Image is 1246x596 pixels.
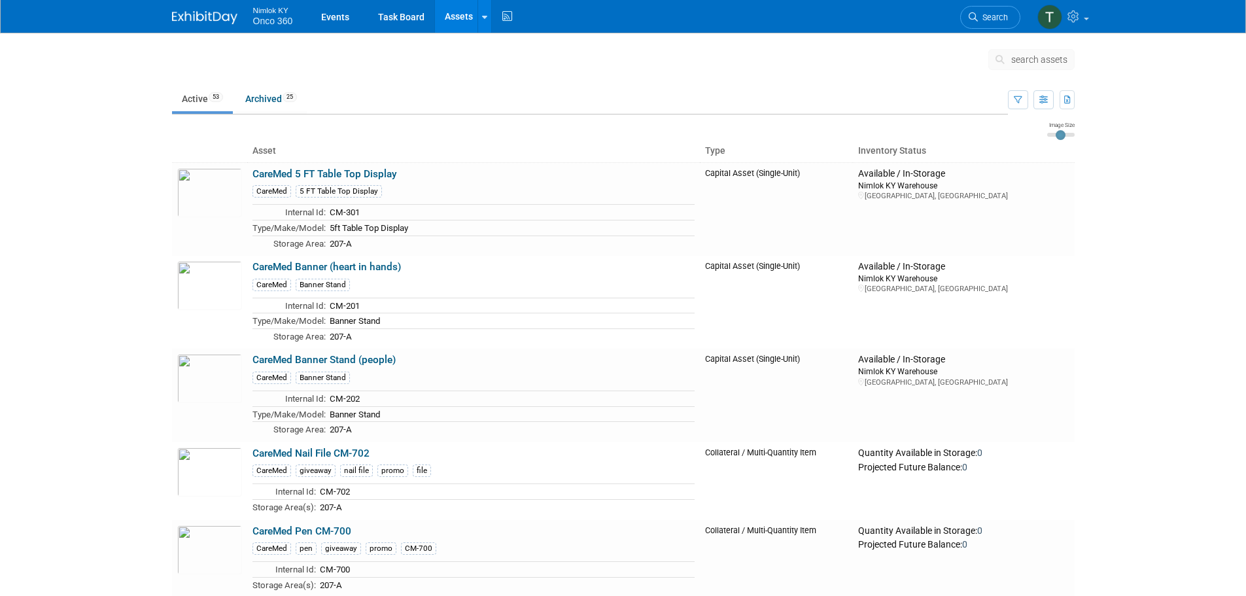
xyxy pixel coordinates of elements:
[252,465,291,477] div: CareMed
[700,140,854,162] th: Type
[1037,5,1062,29] img: Tim Bugaile
[252,372,291,384] div: CareMed
[858,180,1069,191] div: Nimlok KY Warehouse
[296,279,350,291] div: Banner Stand
[962,539,967,550] span: 0
[977,525,982,536] span: 0
[326,313,695,329] td: Banner Stand
[252,502,316,512] span: Storage Area(s):
[321,542,361,555] div: giveaway
[1011,54,1067,65] span: search assets
[858,366,1069,377] div: Nimlok KY Warehouse
[858,273,1069,284] div: Nimlok KY Warehouse
[326,220,695,236] td: 5ft Table Top Display
[273,239,326,249] span: Storage Area:
[209,92,223,102] span: 53
[340,465,373,477] div: nail file
[326,236,695,251] td: 207-A
[316,577,695,592] td: 207-A
[858,447,1069,459] div: Quantity Available in Storage:
[326,328,695,343] td: 207-A
[377,465,408,477] div: promo
[700,442,854,520] td: Collateral / Multi-Quantity Item
[252,261,401,273] a: CareMed Banner (heart in hands)
[978,12,1008,22] span: Search
[326,391,695,406] td: CM-202
[252,354,396,366] a: CareMed Banner Stand (people)
[252,220,326,236] td: Type/Make/Model:
[296,465,336,477] div: giveaway
[252,580,316,590] span: Storage Area(s):
[273,332,326,342] span: Storage Area:
[252,484,316,500] td: Internal Id:
[252,279,291,291] div: CareMed
[252,298,326,313] td: Internal Id:
[988,49,1075,70] button: search assets
[296,542,317,555] div: pen
[296,372,350,384] div: Banner Stand
[413,465,431,477] div: file
[252,168,397,180] a: CareMed 5 FT Table Top Display
[326,205,695,220] td: CM-301
[252,391,326,406] td: Internal Id:
[252,525,351,537] a: CareMed Pen CM-700
[316,562,695,578] td: CM-700
[858,354,1069,366] div: Available / In-Storage
[700,349,854,442] td: Capital Asset (Single-Unit)
[858,261,1069,273] div: Available / In-Storage
[962,462,967,472] span: 0
[960,6,1020,29] a: Search
[401,542,436,555] div: CM-700
[858,168,1069,180] div: Available / In-Storage
[252,406,326,422] td: Type/Make/Model:
[252,205,326,220] td: Internal Id:
[247,140,700,162] th: Asset
[172,11,237,24] img: ExhibitDay
[296,185,382,198] div: 5 FT Table Top Display
[977,447,982,458] span: 0
[316,484,695,500] td: CM-702
[283,92,297,102] span: 25
[858,459,1069,474] div: Projected Future Balance:
[253,3,293,16] span: Nimlok KY
[700,162,854,256] td: Capital Asset (Single-Unit)
[273,425,326,434] span: Storage Area:
[252,313,326,329] td: Type/Make/Model:
[326,406,695,422] td: Banner Stand
[366,542,396,555] div: promo
[252,447,370,459] a: CareMed Nail File CM-702
[700,256,854,349] td: Capital Asset (Single-Unit)
[235,86,307,111] a: Archived25
[252,542,291,555] div: CareMed
[858,525,1069,537] div: Quantity Available in Storage:
[858,191,1069,201] div: [GEOGRAPHIC_DATA], [GEOGRAPHIC_DATA]
[326,298,695,313] td: CM-201
[252,185,291,198] div: CareMed
[316,499,695,514] td: 207-A
[858,536,1069,551] div: Projected Future Balance:
[858,377,1069,387] div: [GEOGRAPHIC_DATA], [GEOGRAPHIC_DATA]
[252,562,316,578] td: Internal Id:
[326,422,695,437] td: 207-A
[858,284,1069,294] div: [GEOGRAPHIC_DATA], [GEOGRAPHIC_DATA]
[253,16,293,26] span: Onco 360
[172,86,233,111] a: Active53
[1047,121,1075,129] div: Image Size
